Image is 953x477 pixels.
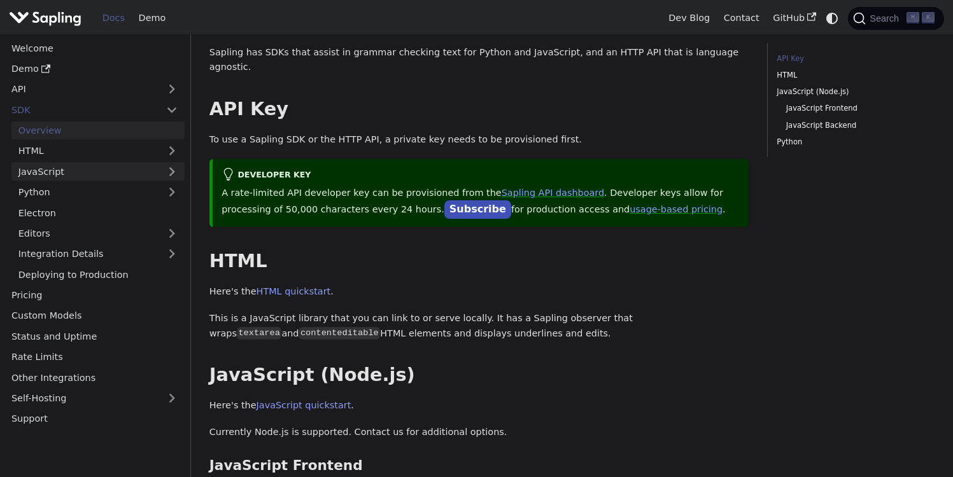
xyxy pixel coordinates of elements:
p: A rate-limited API developer key can be provisioned from the . Developer keys allow for processin... [222,186,740,218]
a: Electron [11,204,185,222]
span: Search [866,13,907,24]
a: Contact [717,8,766,28]
a: Sapling.ai [9,9,86,27]
a: Editors [11,225,159,243]
a: Overview [11,121,185,140]
a: API [4,80,159,99]
p: Sapling has SDKs that assist in grammar checking text for Python and JavaScript, and an HTTP API ... [209,45,749,76]
a: API Key [777,53,930,65]
a: GitHub [766,8,822,28]
a: Docs [95,8,132,28]
code: contenteditable [299,327,380,340]
p: Currently Node.js is supported. Contact us for additional options. [209,425,749,440]
a: usage-based pricing [630,204,723,214]
a: Other Integrations [4,368,185,387]
a: Sapling API dashboard [502,188,604,198]
a: Integration Details [11,245,185,263]
kbd: ⌘ [907,12,919,24]
h2: API Key [209,98,749,121]
a: Welcome [4,39,185,57]
img: Sapling.ai [9,9,81,27]
p: Here's the . [209,398,749,413]
a: Python [777,136,930,148]
h2: JavaScript (Node.js) [209,364,749,387]
a: JavaScript quickstart [257,400,351,410]
p: To use a Sapling SDK or the HTTP API, a private key needs to be provisioned first. [209,132,749,148]
a: Deploying to Production [11,265,185,284]
button: Switch between dark and light mode (currently system mode) [823,9,842,27]
h2: HTML [209,250,749,273]
a: SDK [4,100,159,119]
button: Expand sidebar category 'Editors' [159,225,185,243]
a: Subscribe [444,200,511,219]
p: Here's the . [209,284,749,300]
a: Support [4,410,185,428]
a: HTML [777,69,930,81]
kbd: K [922,12,935,24]
button: Search (Command+K) [848,7,943,30]
a: HTML [11,142,185,160]
a: Pricing [4,286,185,305]
a: Dev Blog [661,8,716,28]
a: JavaScript (Node.js) [777,86,930,98]
button: Expand sidebar category 'API' [159,80,185,99]
a: Demo [132,8,173,28]
a: Demo [4,60,185,78]
p: This is a JavaScript library that you can link to or serve locally. It has a Sapling observer tha... [209,311,749,342]
a: JavaScript Backend [786,120,926,132]
a: Custom Models [4,307,185,325]
a: Self-Hosting [4,389,185,408]
a: Rate Limits [4,348,185,366]
h3: JavaScript Frontend [209,457,749,474]
code: textarea [237,327,281,340]
a: JavaScript [11,162,185,181]
a: HTML quickstart [257,286,331,296]
button: Collapse sidebar category 'SDK' [159,100,185,119]
a: JavaScript Frontend [786,102,926,114]
a: Python [11,183,185,202]
div: Developer Key [222,168,740,183]
a: Status and Uptime [4,327,185,345]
